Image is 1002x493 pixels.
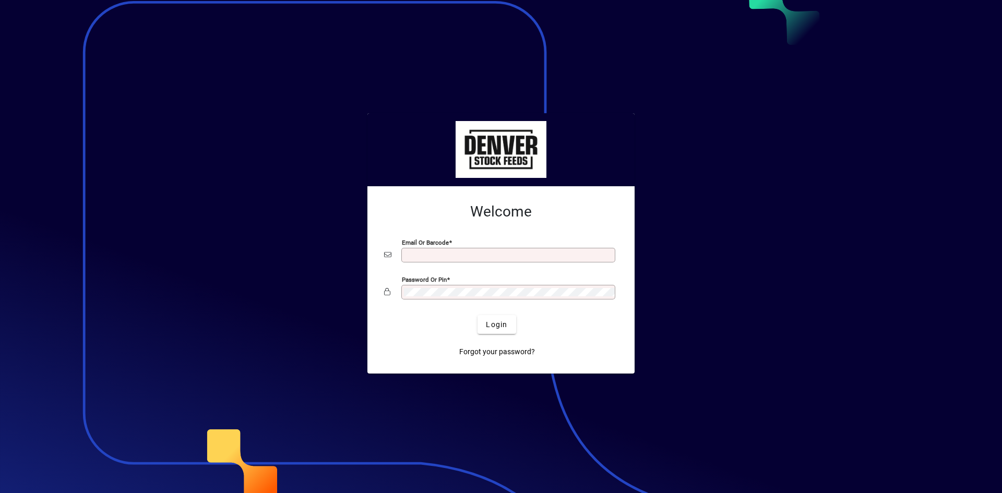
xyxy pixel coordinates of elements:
[402,239,449,246] mat-label: Email or Barcode
[455,342,539,361] a: Forgot your password?
[402,276,447,283] mat-label: Password or Pin
[384,203,618,221] h2: Welcome
[486,319,507,330] span: Login
[459,346,535,357] span: Forgot your password?
[478,315,516,334] button: Login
